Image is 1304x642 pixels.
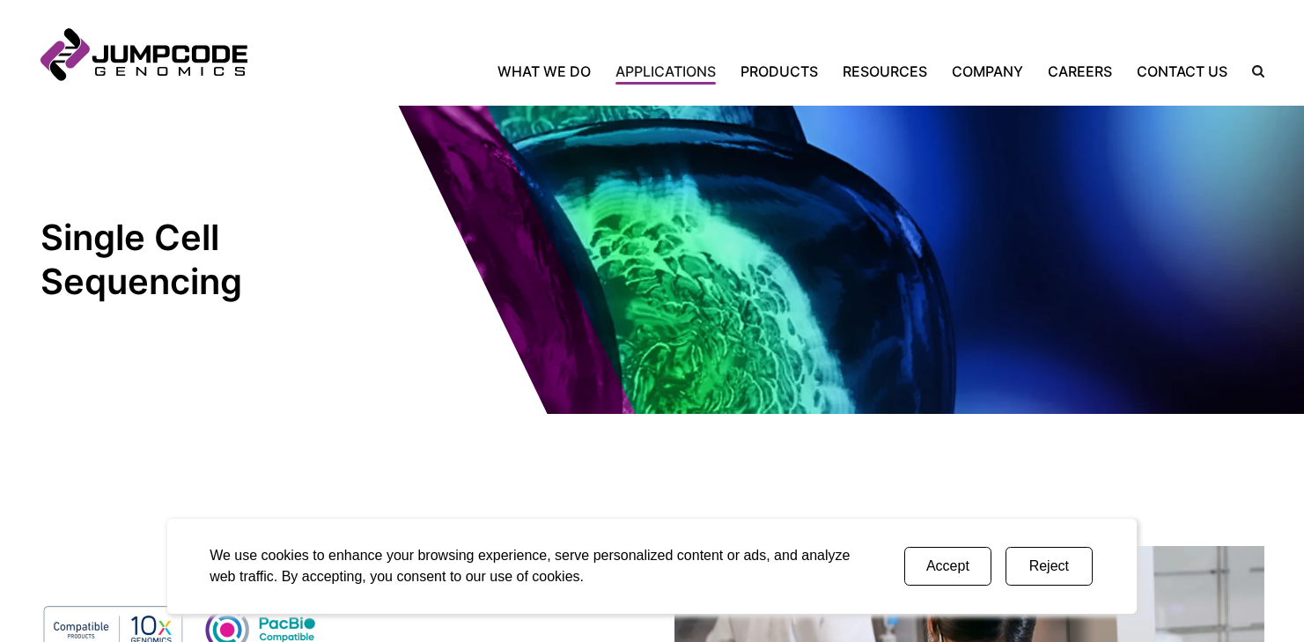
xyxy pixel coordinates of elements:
[904,547,991,586] button: Accept
[728,61,830,82] a: Products
[603,61,728,82] a: Applications
[247,61,1240,82] nav: Primary Navigation
[1006,547,1093,586] button: Reject
[210,548,850,584] span: We use cookies to enhance your browsing experience, serve personalized content or ads, and analyz...
[1035,61,1124,82] a: Careers
[830,61,939,82] a: Resources
[41,216,357,304] h1: Single Cell Sequencing
[939,61,1035,82] a: Company
[1240,65,1264,77] label: Search the site.
[1124,61,1240,82] a: Contact Us
[497,61,603,82] a: What We Do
